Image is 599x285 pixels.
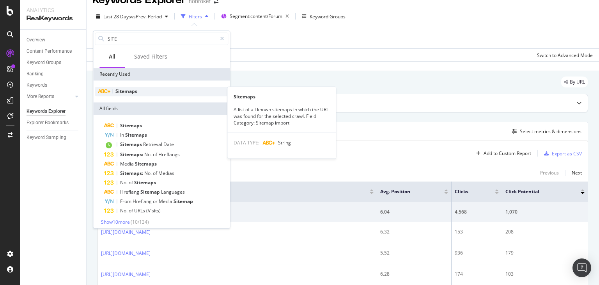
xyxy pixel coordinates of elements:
span: Segment: content/Forum [230,13,282,20]
span: Sitemap [174,198,193,205]
div: 103 [505,271,585,278]
a: [URL][DOMAIN_NAME] [101,249,151,257]
div: 153 [455,228,499,235]
span: From [120,198,133,205]
a: Explorer Bookmarks [27,119,81,127]
span: Last 28 Days [103,13,131,20]
div: 208 [505,228,585,235]
div: Saved Filters [134,53,167,61]
div: 6.04 [380,208,448,216]
span: Hreflangs [158,151,180,158]
span: No. [144,151,153,158]
div: All fields [93,102,230,115]
a: More Reports [27,93,73,101]
div: 936 [455,249,499,256]
span: Sitemaps [120,122,142,129]
span: of [129,179,134,186]
div: Recently Used [93,68,230,80]
a: Keyword Groups [27,59,81,67]
span: No. [120,179,129,186]
span: of [153,151,158,158]
span: Sitemaps [120,141,143,148]
span: of [153,170,158,176]
span: Sitemaps [135,160,157,167]
span: Media [120,160,135,167]
span: or [153,198,159,205]
div: 179 [505,249,585,256]
div: 1,070 [505,208,585,216]
span: Click Potential [505,188,569,195]
div: Select metrics & dimensions [520,128,581,135]
div: Ranking [27,70,44,78]
button: Filters [178,10,211,23]
span: Medias [158,170,174,176]
span: Show 10 more [101,219,130,225]
div: Open Intercom Messenger [572,258,591,277]
span: Sitemaps [125,132,147,138]
div: Add to Custom Report [484,151,531,156]
span: Sitemaps [134,179,156,186]
div: Switch to Advanced Mode [537,52,593,59]
span: Languages [161,189,185,195]
span: In [120,132,125,138]
div: A list of all known sitemaps in which the URL was found for the selected crawl. Field Category: S... [227,106,336,126]
span: Sitemaps: [120,151,144,158]
div: 5.52 [380,249,448,256]
div: Keyword Groups [310,13,346,20]
span: Clicks [455,188,483,195]
input: Search by field name [107,33,216,45]
div: Previous [540,169,559,176]
div: Filters [189,13,202,20]
div: Keyword Sampling [27,134,66,142]
a: Keywords [27,81,81,89]
a: Keyword Sampling [27,134,81,142]
span: ( 10 / 134 ) [131,219,149,225]
div: RealKeywords [27,14,80,23]
div: Overview [27,36,45,44]
div: All [109,53,115,61]
div: Explorer Bookmarks [27,119,69,127]
span: Retrieval [143,141,163,148]
span: URLs [134,207,146,214]
a: Keywords Explorer [27,107,81,116]
span: No. [120,207,129,214]
button: Select metrics & dimensions [509,127,581,136]
div: Keywords [27,81,47,89]
div: Export as CSV [552,150,582,157]
span: Sitemaps: [120,170,144,176]
button: Export as CSV [541,147,582,160]
div: 4,568 [455,208,499,216]
a: [URL][DOMAIN_NAME] [101,228,151,236]
span: String [278,139,291,146]
span: Sitemap [140,189,161,195]
div: Keywords Explorer [27,107,66,116]
span: of [129,207,134,214]
a: [URL][DOMAIN_NAME] [101,271,151,278]
button: Segment:content/Forum [218,10,292,23]
button: Keyword Groups [299,10,349,23]
span: Hreflang [120,189,140,195]
span: Sitemaps [115,88,137,94]
div: More Reports [27,93,54,101]
div: Sitemaps [227,93,336,100]
span: vs Prev. Period [131,13,162,20]
button: Last 28 DaysvsPrev. Period [93,10,171,23]
span: Media [159,198,174,205]
button: Previous [540,168,559,178]
span: Hreflang [133,198,153,205]
a: Ranking [27,70,81,78]
button: Switch to Advanced Mode [534,49,593,61]
span: DATA TYPE: [234,139,259,146]
span: Avg. Position [380,188,432,195]
div: Keyword Groups [27,59,61,67]
span: No. [144,170,153,176]
a: Overview [27,36,81,44]
span: (Visits) [146,207,161,214]
div: Next [572,169,582,176]
button: Next [572,168,582,178]
button: Add to Custom Report [473,147,531,160]
a: Content Performance [27,47,81,55]
span: Date [163,141,174,148]
div: Analytics [27,6,80,14]
div: Content Performance [27,47,72,55]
